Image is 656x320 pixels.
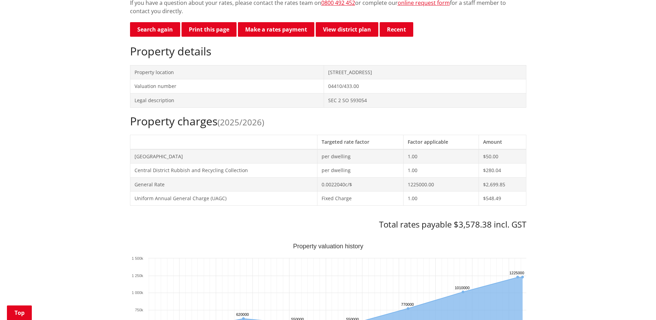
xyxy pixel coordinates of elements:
[130,163,317,178] td: Central District Rubbish and Recycling Collection
[130,220,526,230] h3: Total rates payable $3,578.38 incl. GST
[218,116,264,128] span: (2025/2026)
[293,243,363,250] text: Property valuation history
[130,192,317,206] td: Uniform Annual General Charge (UAGC)
[317,192,404,206] td: Fixed Charge
[317,149,404,163] td: per dwelling
[521,276,524,278] path: Monday, Sep 30, 11:00, 1,225,000. Capital Value.
[404,177,479,192] td: 1225000.00
[131,256,143,260] text: 1 500k
[182,22,237,37] button: Print this page
[455,286,470,290] text: 1010000
[407,307,409,310] path: Saturday, Jun 30, 12:00, 770,000. Capital Value.
[404,163,479,178] td: 1.00
[130,79,324,94] td: Valuation number
[509,271,524,275] text: 1225000
[317,163,404,178] td: per dwelling
[130,45,526,58] h2: Property details
[236,312,249,317] text: 620000
[130,149,317,163] td: [GEOGRAPHIC_DATA]
[242,317,245,320] path: Tuesday, Jun 30, 12:00, 620,000. Capital Value.
[130,177,317,192] td: General Rate
[516,276,519,278] path: Sunday, Jun 30, 12:00, 1,225,000. Capital Value.
[131,291,143,295] text: 1 000k
[479,192,526,206] td: $548.49
[130,115,526,128] h2: Property charges
[404,192,479,206] td: 1.00
[479,149,526,163] td: $50.00
[316,22,378,37] a: View district plan
[130,65,324,79] td: Property location
[317,177,404,192] td: 0.0022040c/$
[135,308,143,312] text: 750k
[324,93,526,107] td: SEC 2 SO 593054
[130,93,324,107] td: Legal description
[324,65,526,79] td: [STREET_ADDRESS]
[131,274,143,278] text: 1 250k
[479,163,526,178] td: $280.04
[380,22,413,37] button: Recent
[479,135,526,149] th: Amount
[404,135,479,149] th: Factor applicable
[404,149,479,163] td: 1.00
[130,22,180,37] a: Search again
[238,22,314,37] a: Make a rates payment
[401,302,414,306] text: 770000
[317,135,404,149] th: Targeted rate factor
[462,291,464,293] path: Wednesday, Jun 30, 12:00, 1,010,000. Capital Value.
[479,177,526,192] td: $2,699.85
[7,305,32,320] a: Top
[324,79,526,94] td: 04410/433.00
